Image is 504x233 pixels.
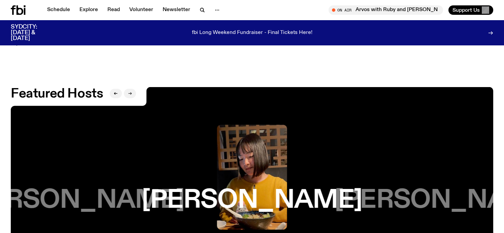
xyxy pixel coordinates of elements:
[452,7,480,13] span: Support Us
[142,188,362,213] h3: [PERSON_NAME]
[103,5,124,15] a: Read
[329,5,443,15] button: On AirArvos with Ruby and [PERSON_NAME]
[125,5,157,15] a: Volunteer
[75,5,102,15] a: Explore
[11,88,103,100] h2: Featured Hosts
[448,5,493,15] button: Support Us
[159,5,194,15] a: Newsletter
[43,5,74,15] a: Schedule
[11,24,54,41] h3: SYDCITY: [DATE] & [DATE]
[192,30,312,36] p: fbi Long Weekend Fundraiser - Final Tickets Here!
